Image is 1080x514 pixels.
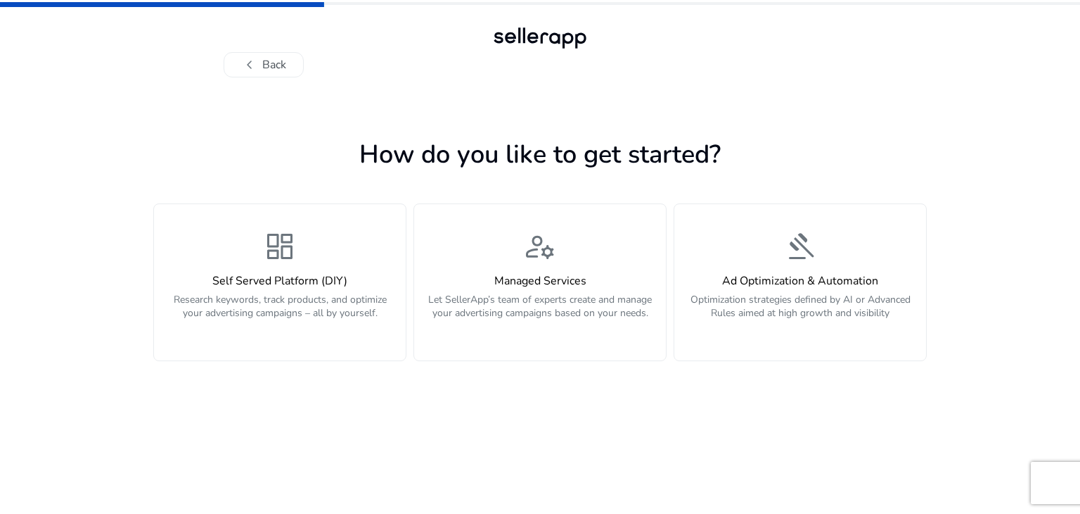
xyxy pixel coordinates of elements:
[224,52,304,77] button: chevron_leftBack
[153,203,406,361] button: dashboardSelf Served Platform (DIY)Research keywords, track products, and optimize your advertisi...
[162,275,397,288] h4: Self Served Platform (DIY)
[683,293,918,335] p: Optimization strategies defined by AI or Advanced Rules aimed at high growth and visibility
[413,203,667,361] button: manage_accountsManaged ServicesLet SellerApp’s team of experts create and manage your advertising...
[783,230,817,263] span: gavel
[263,230,297,263] span: dashboard
[523,230,557,263] span: manage_accounts
[683,275,918,288] h4: Ad Optimization & Automation
[423,275,657,288] h4: Managed Services
[423,293,657,335] p: Let SellerApp’s team of experts create and manage your advertising campaigns based on your needs.
[241,56,258,73] span: chevron_left
[153,139,927,170] h1: How do you like to get started?
[162,293,397,335] p: Research keywords, track products, and optimize your advertising campaigns – all by yourself.
[674,203,927,361] button: gavelAd Optimization & AutomationOptimization strategies defined by AI or Advanced Rules aimed at...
